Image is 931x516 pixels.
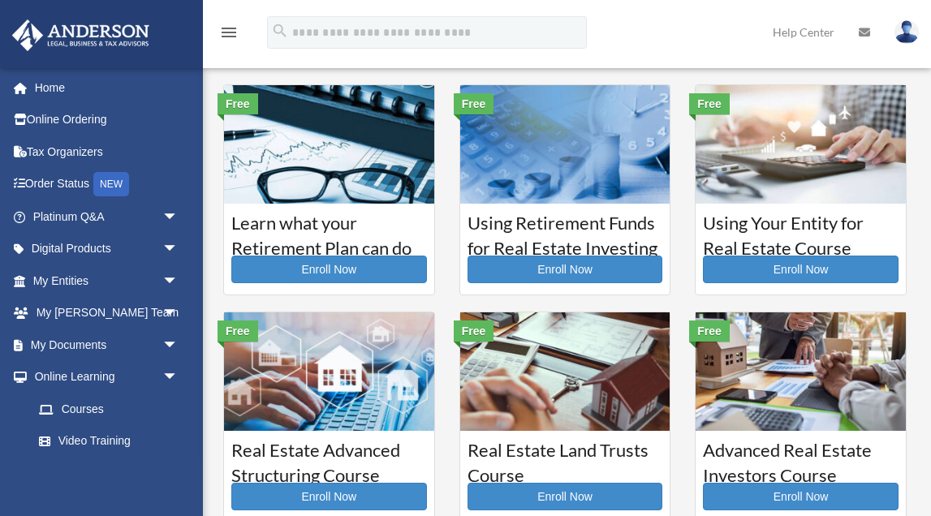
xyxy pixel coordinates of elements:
[454,93,494,114] div: Free
[218,93,258,114] div: Free
[11,297,203,329] a: My [PERSON_NAME] Teamarrow_drop_down
[11,135,203,168] a: Tax Organizers
[703,438,899,479] h3: Advanced Real Estate Investors Course
[11,200,203,233] a: Platinum Q&Aarrow_drop_down
[468,256,663,283] a: Enroll Now
[11,329,203,361] a: My Documentsarrow_drop_down
[468,483,663,510] a: Enroll Now
[93,172,129,196] div: NEW
[11,168,203,201] a: Order StatusNEW
[11,264,203,297] a: My Entitiesarrow_drop_down
[468,211,663,252] h3: Using Retirement Funds for Real Estate Investing Course
[894,20,919,44] img: User Pic
[468,438,663,479] h3: Real Estate Land Trusts Course
[11,233,203,265] a: Digital Productsarrow_drop_down
[162,264,195,298] span: arrow_drop_down
[231,438,427,479] h3: Real Estate Advanced Structuring Course
[231,256,427,283] a: Enroll Now
[703,483,899,510] a: Enroll Now
[162,200,195,234] span: arrow_drop_down
[162,233,195,266] span: arrow_drop_down
[219,23,239,42] i: menu
[218,320,258,342] div: Free
[703,211,899,252] h3: Using Your Entity for Real Estate Course
[231,211,427,252] h3: Learn what your Retirement Plan can do for you
[11,361,203,393] a: Online Learningarrow_drop_down
[689,93,730,114] div: Free
[23,457,203,489] a: Resources
[689,320,730,342] div: Free
[271,22,289,40] i: search
[162,297,195,330] span: arrow_drop_down
[162,361,195,394] span: arrow_drop_down
[231,483,427,510] a: Enroll Now
[11,71,203,104] a: Home
[454,320,494,342] div: Free
[703,256,899,283] a: Enroll Now
[23,425,203,458] a: Video Training
[219,28,239,42] a: menu
[11,104,203,136] a: Online Ordering
[7,19,154,51] img: Anderson Advisors Platinum Portal
[162,329,195,362] span: arrow_drop_down
[23,393,195,425] a: Courses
